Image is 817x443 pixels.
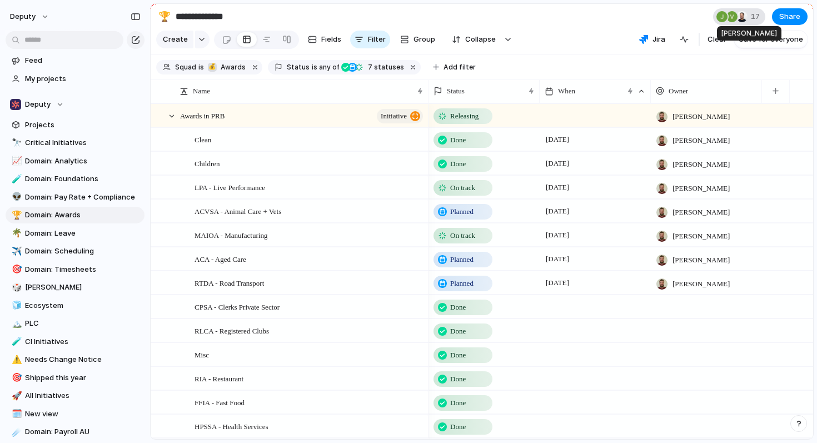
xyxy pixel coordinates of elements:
span: On track [450,182,475,193]
button: 🌴 [10,228,21,239]
span: Done [450,421,466,432]
span: Domain: Scheduling [25,246,141,257]
span: Done [450,135,466,146]
span: statuses [365,62,404,72]
span: [DATE] [543,228,572,242]
button: Create [156,31,193,48]
button: ✈️ [10,246,21,257]
span: 17 [751,11,763,22]
span: Collapse [465,34,496,45]
span: Done [450,397,466,409]
button: Collapse [445,31,501,48]
span: [PERSON_NAME] [672,207,730,218]
span: Create [163,34,188,45]
a: 🏔️PLC [6,315,145,332]
a: 👽Domain: Pay Rate + Compliance [6,189,145,206]
span: PLC [25,318,141,329]
span: [DATE] [543,133,572,146]
span: Ecosystem [25,300,141,311]
a: ⚠️Needs Change Notice [6,351,145,368]
button: 🎯 [10,372,21,384]
span: Fields [321,34,341,45]
span: Name [193,86,210,97]
button: Add filter [426,59,482,75]
span: Done [450,302,466,313]
span: is [312,62,317,72]
a: Projects [6,117,145,133]
span: RIA - Restaurant [195,372,243,385]
span: Misc [195,348,209,361]
span: CI Initiatives [25,336,141,347]
button: 🗓️ [10,409,21,420]
span: Planned [450,206,474,217]
div: 🗓️ [12,407,19,420]
div: 🧪CI Initiatives [6,334,145,350]
span: initiative [381,108,407,124]
button: 👽 [10,192,21,203]
div: 🧪 [12,335,19,348]
button: Deputy [6,96,145,113]
button: 🎯 [10,264,21,275]
span: is [198,62,204,72]
span: Done [450,350,466,361]
div: ⚠️ [12,354,19,366]
span: Jira [652,34,665,45]
span: Deputy [25,99,51,110]
span: ACA - Aged Care [195,252,246,265]
div: 👽 [12,191,19,203]
span: RLCA - Registered Clubs [195,324,269,337]
span: All Initiatives [25,390,141,401]
span: Critical Initiatives [25,137,141,148]
span: Group [414,34,435,45]
div: 🏆 [12,209,19,222]
span: Awards in PRB [180,109,225,122]
button: 🏆 [10,210,21,221]
span: Share [779,11,800,22]
div: 🌴Domain: Leave [6,225,145,242]
span: Add filter [444,62,476,72]
span: LPA - Live Performance [195,181,265,193]
span: Shipped this year [25,372,141,384]
button: Jira [635,31,670,48]
div: ✈️ [12,245,19,258]
span: deputy [10,11,36,22]
a: 🧊Ecosystem [6,297,145,314]
span: Needs Change Notice [25,354,141,365]
span: Domain: Foundations [25,173,141,185]
button: ☄️ [10,426,21,437]
span: Children [195,157,220,170]
span: HPSSA - Health Services [195,420,268,432]
button: 🎲 [10,282,21,293]
a: Feed [6,52,145,69]
div: 🚀All Initiatives [6,387,145,404]
a: 📈Domain: Analytics [6,153,145,170]
span: Domain: Leave [25,228,141,239]
span: My projects [25,73,141,84]
span: [DATE] [543,252,572,266]
span: Feed [25,55,141,66]
span: [PERSON_NAME] [672,278,730,290]
a: ✈️Domain: Scheduling [6,243,145,260]
div: 🎯 [12,263,19,276]
span: [DATE] [543,205,572,218]
button: initiative [377,109,423,123]
span: Status [287,62,310,72]
button: 🧊 [10,300,21,311]
span: Domain: Awards [25,210,141,221]
span: [PERSON_NAME] [672,255,730,266]
span: New view [25,409,141,420]
div: 🚀 [12,390,19,402]
div: 📈 [12,155,19,167]
span: RTDA - Road Transport [195,276,264,289]
span: Awards [221,62,246,72]
a: 🧪Domain: Foundations [6,171,145,187]
div: 🧊 [12,299,19,312]
a: 🗓️New view [6,406,145,422]
div: 💰 [208,63,217,72]
a: My projects [6,71,145,87]
a: ☄️Domain: Payroll AU [6,424,145,440]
